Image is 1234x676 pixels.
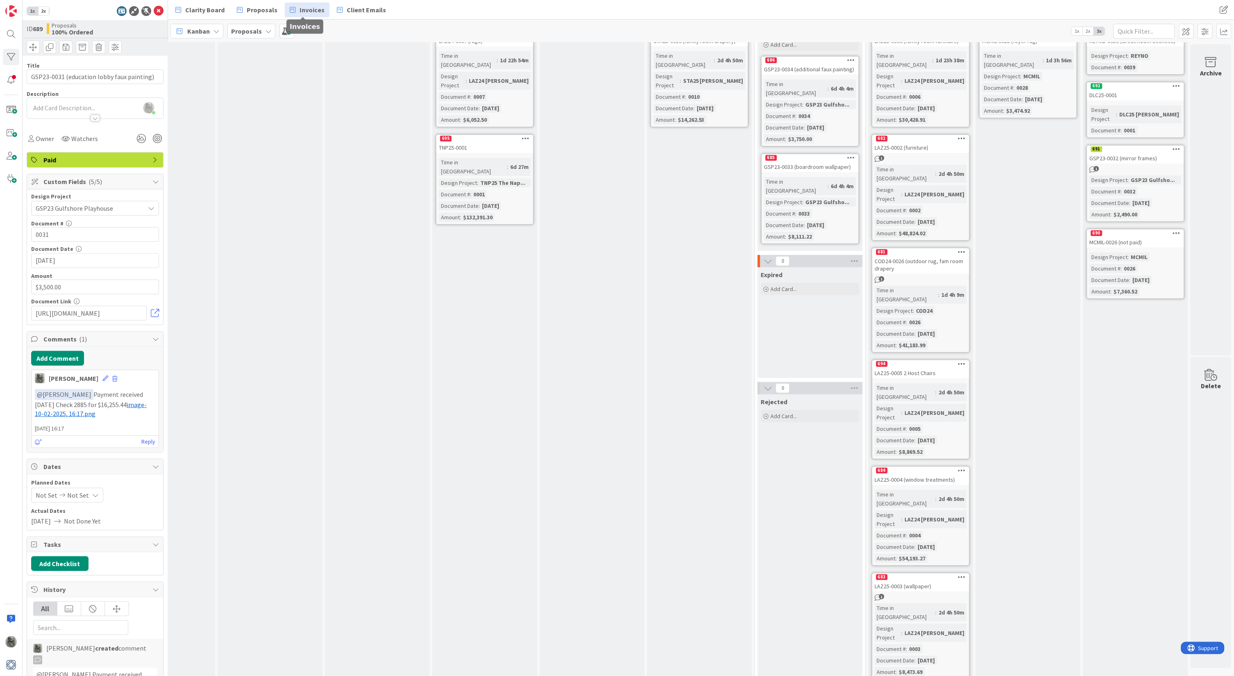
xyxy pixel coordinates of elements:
div: DLC25 [PERSON_NAME] [1118,110,1182,119]
div: Time in [GEOGRAPHIC_DATA] [875,383,936,401]
div: Design Project [1090,175,1128,184]
img: PA [33,644,42,653]
div: MCMIL-0026 (not paid) [1087,237,1184,248]
span: Add Card... [771,412,797,420]
div: $8,869.52 [897,447,925,456]
input: type card name here... [27,69,164,84]
div: [PERSON_NAME] [49,373,98,383]
div: TNP25-0001 [436,142,533,153]
b: 689 [33,25,43,33]
div: 695 [436,135,533,142]
div: Amount [439,213,460,222]
div: Amount [654,115,675,124]
div: $3,474.92 [1004,106,1032,115]
span: ( 1 ) [79,335,87,343]
div: $7,360.52 [1112,287,1140,296]
span: : [906,92,907,101]
span: : [1116,110,1118,119]
div: 690 [1087,230,1184,237]
span: : [902,190,903,199]
div: 686 [762,57,859,64]
span: 1 [879,155,884,161]
span: : [479,104,480,113]
span: 0 [776,256,790,266]
span: : [1111,287,1112,296]
div: 2d 4h 50m [716,56,745,65]
div: 681 [873,248,969,256]
span: : [913,306,914,315]
img: PA [35,373,45,383]
div: Design Project [1090,253,1128,262]
div: 0001 [1122,126,1138,135]
div: 0033 [797,209,812,218]
span: Not Set [67,490,89,500]
div: 1d 23h 38m [934,56,967,65]
span: 1 [879,276,884,282]
div: LAZ24 [PERSON_NAME] [903,76,967,85]
div: Time in [GEOGRAPHIC_DATA] [764,177,828,195]
span: : [802,100,804,109]
div: Document Date [654,104,693,113]
span: Kanban [187,26,210,36]
div: [DATE] [916,104,937,113]
div: Document # [1090,264,1121,273]
input: Quick Filter... [1114,24,1175,39]
span: Add Card... [771,41,797,48]
span: Watchers [71,134,98,143]
div: $41,183.99 [897,341,928,350]
span: : [1121,126,1122,135]
div: Delete [1201,381,1221,391]
span: Invoices [300,5,325,15]
span: : [906,206,907,215]
div: 681COD24-0026 (outdoor rug, fam room drapery [873,248,969,274]
div: LAZ25-0005 2 Host Chairs [873,368,969,378]
span: : [1129,198,1131,207]
div: 685GSP23-0033 (boardroom wallpaper) [762,154,859,172]
div: $8,111.22 [786,232,814,241]
span: 1x [27,7,38,15]
span: : [1121,264,1122,273]
div: 0032 [1122,187,1138,196]
div: Time in [GEOGRAPHIC_DATA] [875,51,933,69]
div: [DATE] [805,123,827,132]
span: : [802,198,804,207]
div: 681 [876,249,888,255]
a: Clarity Board [170,2,230,17]
div: Document # [439,92,470,101]
span: @ [37,390,43,398]
div: [DATE] [916,436,937,445]
span: : [933,56,934,65]
div: 694LAZ25-0005 2 Host Chairs [873,360,969,378]
div: Document # [875,206,906,215]
span: : [785,134,786,143]
span: : [896,341,897,350]
div: LAZ25-0002 (furniture) [873,142,969,153]
span: : [906,424,907,433]
div: 2d 4h 50m [937,388,967,397]
div: 0034 [797,112,812,121]
span: : [936,388,937,397]
span: : [896,447,897,456]
div: 0002 [907,206,923,215]
div: Document Date [439,104,479,113]
div: Amount [982,106,1003,115]
span: : [1014,83,1015,92]
div: 0001 [471,190,487,199]
div: Document Date [982,95,1022,104]
img: Visit kanbanzone.com [5,5,17,17]
div: Document # [875,424,906,433]
span: : [507,162,508,171]
div: Time in [GEOGRAPHIC_DATA] [875,286,939,304]
span: : [479,201,480,210]
span: : [685,92,686,101]
div: Document # [875,92,906,101]
div: 0007 [471,92,487,101]
div: 685 [766,155,777,161]
div: Document Date [764,221,804,230]
div: 1d 4h 9m [940,290,967,299]
div: GSP23 Gulfsho... [1129,175,1177,184]
div: 684LAZ25-0004 (window treatments) [873,467,969,485]
span: Expired [761,271,783,279]
div: 695 [440,136,452,141]
span: : [936,169,937,178]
